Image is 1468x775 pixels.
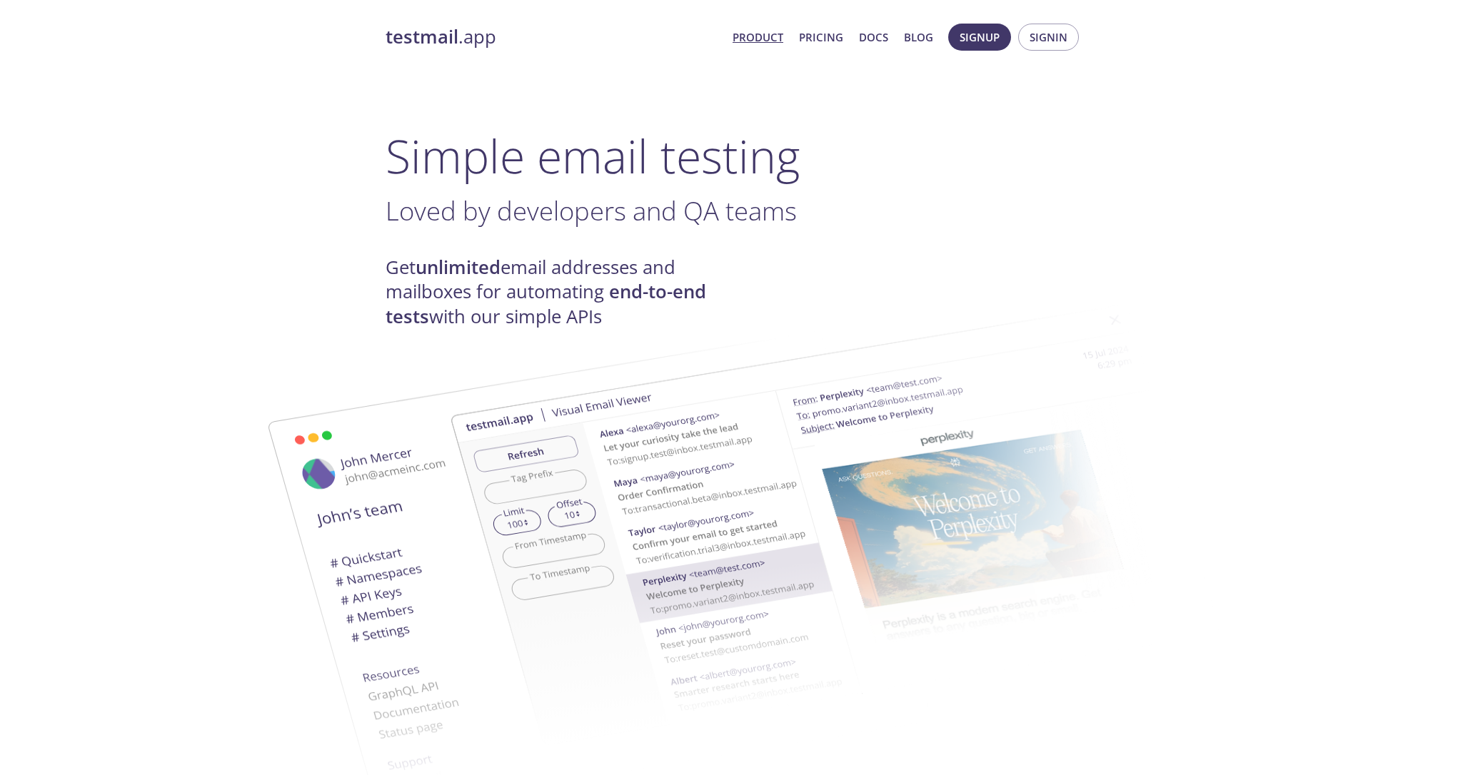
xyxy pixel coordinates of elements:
button: Signin [1018,24,1079,51]
h1: Simple email testing [386,128,1082,183]
a: Docs [859,28,888,46]
a: Product [733,28,783,46]
span: Loved by developers and QA teams [386,193,797,228]
span: Signup [960,28,1000,46]
strong: testmail [386,24,458,49]
a: Blog [904,28,933,46]
span: Signin [1030,28,1067,46]
strong: unlimited [416,255,501,280]
a: Pricing [799,28,843,46]
img: testmail-email-viewer [450,284,1221,767]
button: Signup [948,24,1011,51]
a: testmail.app [386,25,721,49]
strong: end-to-end tests [386,279,706,328]
h4: Get email addresses and mailboxes for automating with our simple APIs [386,255,734,329]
